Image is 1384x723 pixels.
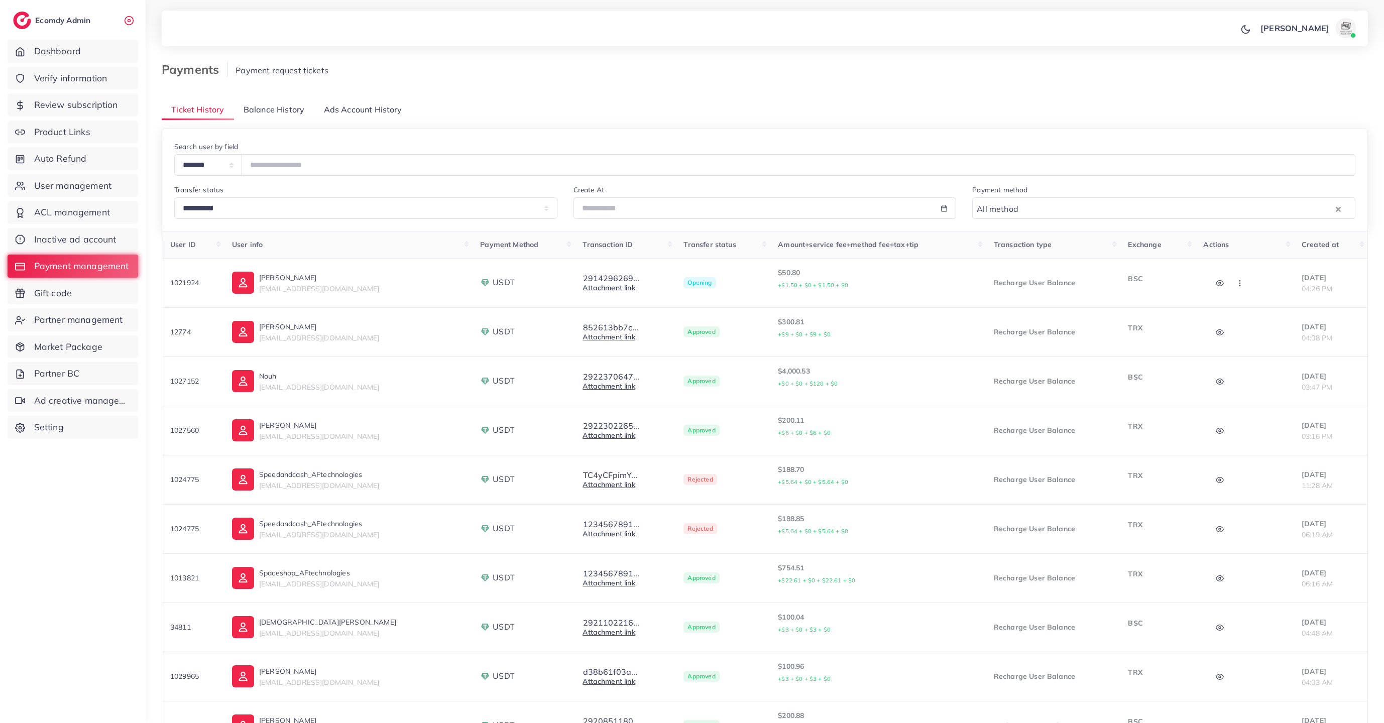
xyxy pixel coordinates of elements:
p: Speedandcash_AFtechnologies [259,468,379,480]
span: [EMAIL_ADDRESS][DOMAIN_NAME] [259,383,379,392]
small: +$6 + $0 + $6 + $0 [778,429,831,436]
img: payment [480,524,490,534]
div: Search for option [972,197,1355,219]
span: Amount+service fee+method fee+tax+tip [778,240,918,249]
span: [EMAIL_ADDRESS][DOMAIN_NAME] [259,579,379,588]
p: 1027152 [170,375,216,387]
span: Gift code [34,287,72,300]
p: TRX [1128,568,1187,580]
p: [DATE] [1302,370,1359,382]
span: USDT [493,277,515,288]
h3: Payments [162,62,227,77]
a: Attachment link [583,529,635,538]
span: Payment management [34,260,129,273]
span: User ID [170,240,196,249]
a: Product Links [8,120,138,144]
span: User info [232,240,263,249]
span: Verify information [34,72,107,85]
img: payment [480,376,490,386]
a: Partner BC [8,362,138,385]
button: 2921102216... [583,618,640,627]
p: Recharge User Balance [994,621,1112,633]
p: Recharge User Balance [994,326,1112,338]
a: Auto Refund [8,147,138,170]
a: [PERSON_NAME]avatar [1255,18,1360,38]
p: [PERSON_NAME] [259,272,379,284]
button: TC4yCFpimY... [583,470,638,479]
p: Recharge User Balance [994,670,1112,682]
button: 2914296269... [583,274,640,283]
a: Partner management [8,308,138,331]
p: TRX [1128,322,1187,334]
span: 03:47 PM [1302,383,1332,392]
h2: Ecomdy Admin [35,16,93,25]
img: payment [480,425,490,435]
span: Partner management [34,313,123,326]
p: $50.80 [778,267,978,291]
p: Nouh [259,370,379,382]
span: USDT [493,473,515,485]
p: Recharge User Balance [994,424,1112,436]
p: [DATE] [1302,616,1359,628]
span: USDT [493,326,515,337]
span: Dashboard [34,45,81,58]
p: $100.96 [778,660,978,685]
span: [EMAIL_ADDRESS][DOMAIN_NAME] [259,432,379,441]
p: BSC [1128,371,1187,383]
p: 1024775 [170,523,216,535]
span: [EMAIL_ADDRESS][DOMAIN_NAME] [259,678,379,687]
span: Auto Refund [34,152,87,165]
span: USDT [493,523,515,534]
small: +$9 + $0 + $9 + $0 [778,331,831,338]
span: [EMAIL_ADDRESS][DOMAIN_NAME] [259,284,379,293]
span: Market Package [34,340,102,353]
img: payment [480,671,490,681]
span: 06:19 AM [1302,530,1333,539]
a: Attachment link [583,628,635,637]
label: Search user by field [174,142,238,152]
p: [PERSON_NAME] [259,665,379,677]
span: Payment request tickets [236,65,328,75]
a: Inactive ad account [8,228,138,251]
span: Exchange [1128,240,1161,249]
img: payment [480,327,490,337]
p: $754.51 [778,562,978,586]
span: Rejected [683,523,717,534]
small: +$3 + $0 + $3 + $0 [778,626,831,633]
a: Review subscription [8,93,138,116]
span: 04:26 PM [1302,284,1332,293]
img: ic-user-info.36bf1079.svg [232,518,254,540]
p: 1029965 [170,670,216,682]
a: ACL management [8,201,138,224]
button: 1234567891... [583,520,640,529]
span: Transfer status [683,240,736,249]
span: Rejected [683,474,717,485]
a: Setting [8,416,138,439]
p: BSC [1128,273,1187,285]
span: 03:16 PM [1302,432,1332,441]
p: Recharge User Balance [994,375,1112,387]
p: [DATE] [1302,419,1359,431]
p: 1013821 [170,572,216,584]
small: +$22.61 + $0 + $22.61 + $0 [778,577,855,584]
span: Balance History [244,104,304,115]
p: Recharge User Balance [994,277,1112,289]
span: Actions [1203,240,1229,249]
a: Attachment link [583,382,635,391]
a: Attachment link [583,677,635,686]
span: [EMAIL_ADDRESS][DOMAIN_NAME] [259,530,379,539]
p: [DATE] [1302,321,1359,333]
span: USDT [493,621,515,633]
p: [DATE] [1302,567,1359,579]
span: Setting [34,421,64,434]
p: $300.81 [778,316,978,340]
img: ic-user-info.36bf1079.svg [232,567,254,589]
p: 1024775 [170,473,216,486]
p: 12774 [170,326,216,338]
span: Ads Account History [324,104,402,115]
small: +$1.50 + $0 + $1.50 + $0 [778,282,848,289]
span: Product Links [34,126,90,139]
a: Attachment link [583,431,635,440]
span: User management [34,179,111,192]
span: Inactive ad account [34,233,117,246]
